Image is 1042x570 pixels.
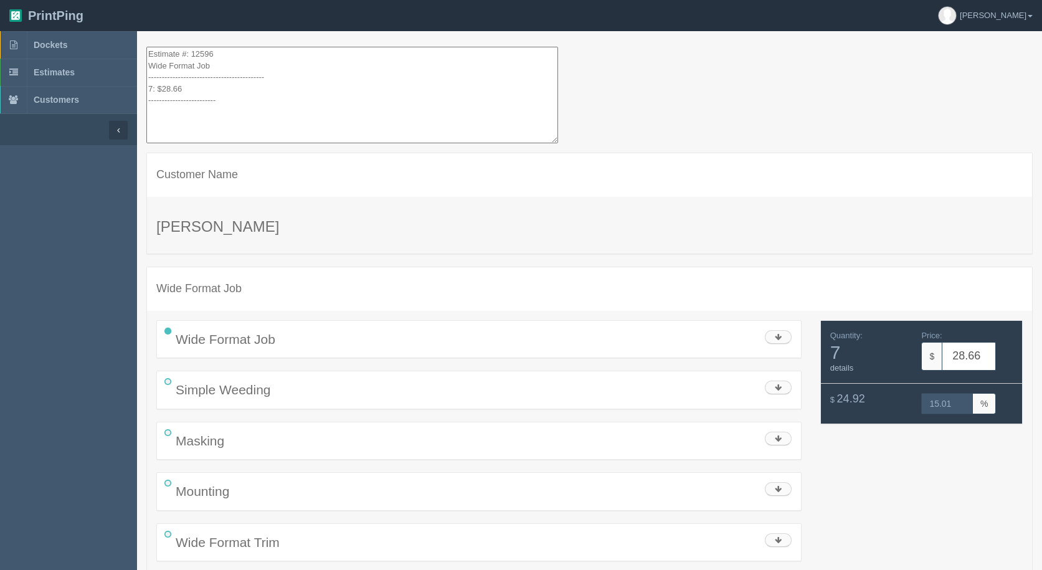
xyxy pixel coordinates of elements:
[34,67,75,77] span: Estimates
[830,363,854,373] a: details
[34,40,67,50] span: Dockets
[176,332,275,346] span: Wide Format Job
[830,342,912,363] span: 7
[9,9,22,22] img: logo-3e63b451c926e2ac314895c53de4908e5d424f24456219fb08d385ab2e579770.png
[921,331,942,340] span: Price:
[34,95,79,105] span: Customers
[146,47,558,143] textarea: Estimate #: 12596 Wide Format Job ------------------------------------------- 7: $28.66 ---------...
[921,342,942,371] span: $
[176,434,224,448] span: Masking
[939,7,956,24] img: avatar_default-7531ab5dedf162e01f1e0bb0964e6a185e93c5c22dfe317fb01d7f8cd2b1632c.jpg
[176,382,271,397] span: Simple Weeding
[156,219,1023,235] h3: [PERSON_NAME]
[156,169,1023,181] h4: Customer Name
[830,395,835,404] span: $
[156,283,1023,295] h4: Wide Format Job
[176,535,280,549] span: Wide Format Trim
[973,393,996,414] span: %
[176,484,229,498] span: Mounting
[837,392,865,405] span: 24.92
[830,331,863,340] span: Quantity:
